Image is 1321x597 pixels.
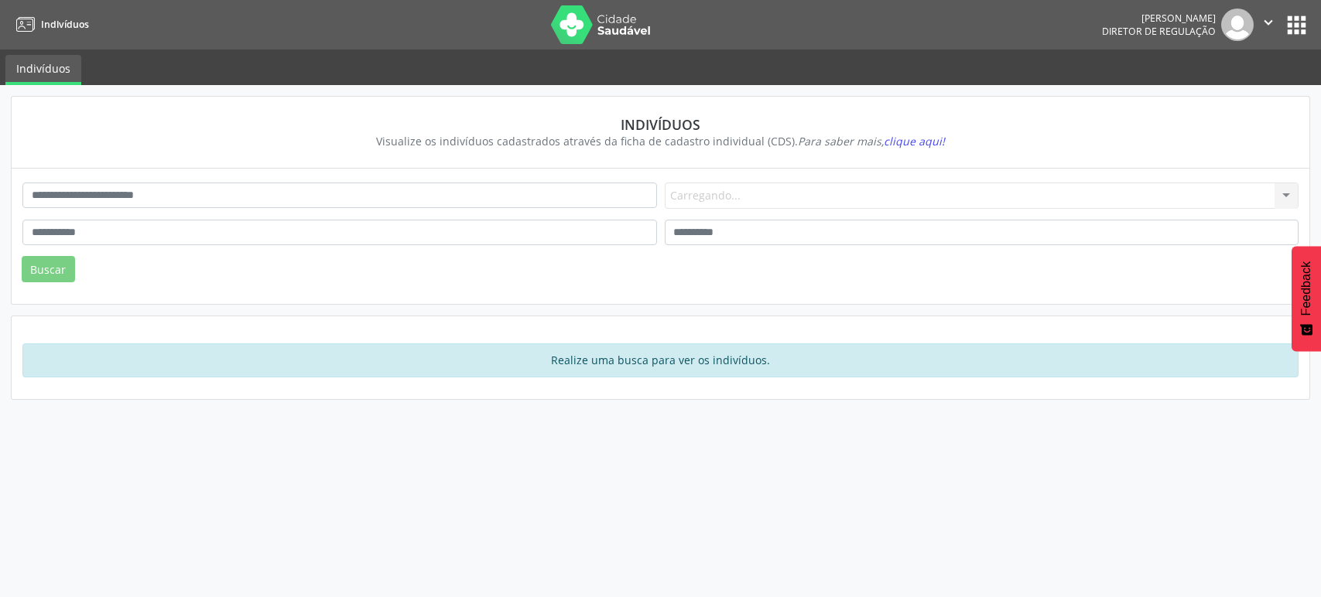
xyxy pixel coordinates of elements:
button: apps [1283,12,1310,39]
i: Para saber mais, [798,134,945,148]
span: clique aqui! [884,134,945,148]
img: img [1221,9,1254,41]
span: Feedback [1299,261,1313,316]
i:  [1260,14,1277,31]
a: Indivíduos [11,12,89,37]
span: Indivíduos [41,18,89,31]
a: Indivíduos [5,55,81,85]
button: Buscar [22,256,75,282]
button:  [1254,9,1283,41]
button: Feedback - Mostrar pesquisa [1292,246,1321,351]
div: Visualize os indivíduos cadastrados através da ficha de cadastro individual (CDS). [33,133,1288,149]
div: Realize uma busca para ver os indivíduos. [22,343,1299,377]
div: Indivíduos [33,116,1288,133]
div: [PERSON_NAME] [1102,12,1216,25]
span: Diretor de regulação [1102,25,1216,38]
